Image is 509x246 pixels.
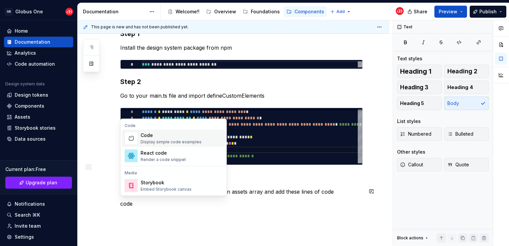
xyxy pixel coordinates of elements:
[439,8,457,15] span: Preview
[4,59,73,69] a: Code automation
[15,103,44,109] div: Components
[4,90,73,100] a: Design tokens
[5,166,72,173] div: Current plan : Free
[15,8,43,15] div: Globus One
[121,119,227,196] div: Suggestions
[15,39,50,45] div: Documentation
[4,199,73,209] button: Notifications
[397,149,425,155] div: Other styles
[470,6,506,18] button: Publish
[447,68,477,75] span: Heading 2
[444,127,489,141] button: Bulleted
[15,50,36,56] div: Analytics
[141,179,192,186] div: Storybook
[83,8,146,15] div: Documentation
[15,234,34,240] div: Settings
[4,101,73,111] a: Components
[120,173,363,182] h3: Step 3
[444,81,489,94] button: Heading 4
[65,8,73,16] img: Globus Bank UX Team
[15,28,28,34] div: Home
[5,8,13,16] div: GB
[400,68,431,75] span: Heading 1
[141,132,202,139] div: Code
[122,170,225,176] div: Media
[251,8,280,15] div: Foundations
[4,123,73,133] a: Storybook stories
[294,8,324,15] div: Components
[15,92,48,98] div: Design tokens
[397,235,423,241] div: Block actions
[15,136,46,142] div: Data sources
[26,179,57,186] span: Upgrade plan
[400,84,428,91] span: Heading 3
[91,24,189,30] span: This page is new and has not been published yet.
[397,118,421,125] div: List styles
[120,44,363,52] p: Install the design system package from npm
[5,81,45,87] div: Design system data
[444,158,489,171] button: Quote
[284,6,327,17] a: Components
[447,131,473,137] span: Bulleted
[4,221,73,231] a: Invite team
[414,8,427,15] span: Share
[141,150,186,156] div: React code
[15,61,55,67] div: Code automation
[397,81,442,94] button: Heading 3
[328,7,353,16] button: Add
[15,212,40,218] div: Search ⌘K
[444,65,489,78] button: Heading 2
[141,157,186,162] div: Render a code snippet
[4,210,73,220] button: Search ⌘K
[240,6,282,17] a: Foundations
[120,77,363,86] h3: Step 2
[404,6,432,18] button: Share
[397,65,442,78] button: Heading 1
[4,112,73,122] a: Assets
[336,9,345,14] span: Add
[15,125,56,131] div: Storybook stories
[15,223,41,229] div: Invite team
[122,123,225,128] div: Code
[400,100,424,107] span: Heading 5
[397,158,442,171] button: Callout
[1,4,76,19] button: GBGlobus OneGlobus Bank UX Team
[204,6,239,17] a: Overview
[434,6,467,18] button: Preview
[447,84,473,91] span: Heading 4
[397,97,442,110] button: Heading 5
[4,232,73,242] a: Settings
[397,127,442,141] button: Numbered
[165,6,202,17] a: Welcome!!
[214,8,236,15] div: Overview
[479,8,497,15] span: Publish
[176,8,200,15] div: Welcome!!
[397,233,429,243] div: Block actions
[397,55,422,62] div: Text styles
[5,177,72,189] a: Upgrade plan
[120,200,363,208] p: code
[120,92,363,100] p: Go to your main.ts file and import defineCustomElements
[400,161,423,168] span: Callout
[165,5,327,18] div: Page tree
[15,201,45,207] div: Notifications
[120,29,363,38] h3: Step 1
[15,114,30,120] div: Assets
[4,48,73,58] a: Analytics
[4,37,73,47] a: Documentation
[396,7,404,15] img: Globus Bank UX Team
[447,161,469,168] span: Quote
[4,134,73,144] a: Data sources
[120,188,363,196] p: Go to your angular.json file and look for an assets array and add these lines of code
[141,187,192,192] div: Embed Storybook canvas
[400,131,431,137] span: Numbered
[4,26,73,36] a: Home
[141,139,202,145] div: Display simple code examples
